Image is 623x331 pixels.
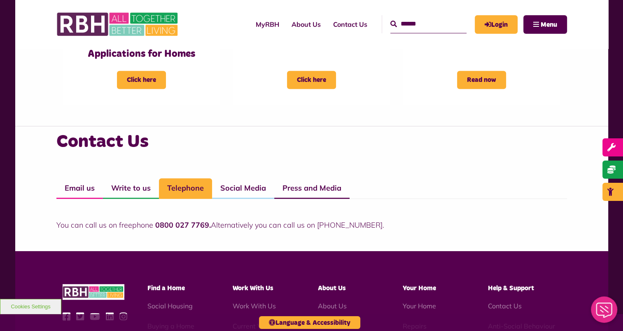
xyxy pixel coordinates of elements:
img: RBH [56,8,180,40]
span: Click here [287,71,336,89]
a: Social Media [212,178,274,199]
button: Navigation [523,15,567,34]
span: Read now [457,71,506,89]
span: Help & Support [488,285,534,291]
h3: Contact Us [56,130,567,154]
span: Menu [541,21,557,28]
a: About Us [285,13,327,35]
span: Your Home [403,285,436,291]
a: Email us [56,178,103,199]
a: Social Housing - open in a new tab [147,302,193,310]
span: Click here [117,71,166,89]
img: RBH [63,284,124,300]
p: You can call us on freephone Alternatively you can call us on [PHONE_NUMBER]. [56,219,567,231]
a: Write to us [103,178,159,199]
span: Find a Home [147,285,185,291]
a: Telephone [159,178,212,199]
iframe: Netcall Web Assistant for live chat [586,294,623,331]
a: Press and Media [274,178,350,199]
a: Contact Us [327,13,373,35]
a: Work With Us [233,302,276,310]
a: Your Home [403,302,436,310]
input: Search [390,15,467,33]
a: About Us [317,302,346,310]
button: Language & Accessibility [259,316,360,329]
a: Contact Us [488,302,522,310]
a: MyRBH [475,15,518,34]
strong: 0800 027 7769. [155,220,211,230]
span: About Us [317,285,345,291]
a: MyRBH [250,13,285,35]
span: Work With Us [233,285,273,291]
